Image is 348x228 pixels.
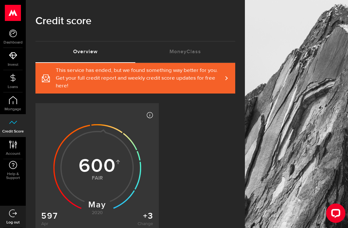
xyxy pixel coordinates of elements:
[35,42,135,62] a: Overview
[35,13,235,30] h1: Credit score
[321,201,348,228] iframe: LiveChat chat widget
[35,41,235,63] ul: Tabs Navigation
[56,67,222,90] span: This service has ended, but we found something way better for you. Get your full credit report an...
[135,42,235,62] a: MoneyClass
[35,63,235,94] a: This service has ended, but we found something way better for you. Get your full credit report an...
